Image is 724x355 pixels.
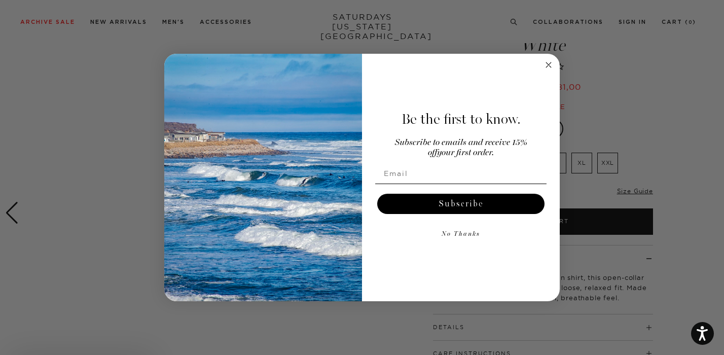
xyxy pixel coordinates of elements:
span: Be the first to know. [402,111,521,128]
span: Subscribe to emails and receive 15% [395,138,527,147]
button: Subscribe [377,194,545,214]
span: off [428,149,437,157]
span: your first order. [437,149,494,157]
input: Email [375,163,547,184]
button: No Thanks [375,224,547,244]
button: Close dialog [542,59,555,71]
img: 125c788d-000d-4f3e-b05a-1b92b2a23ec9.jpeg [164,54,362,301]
